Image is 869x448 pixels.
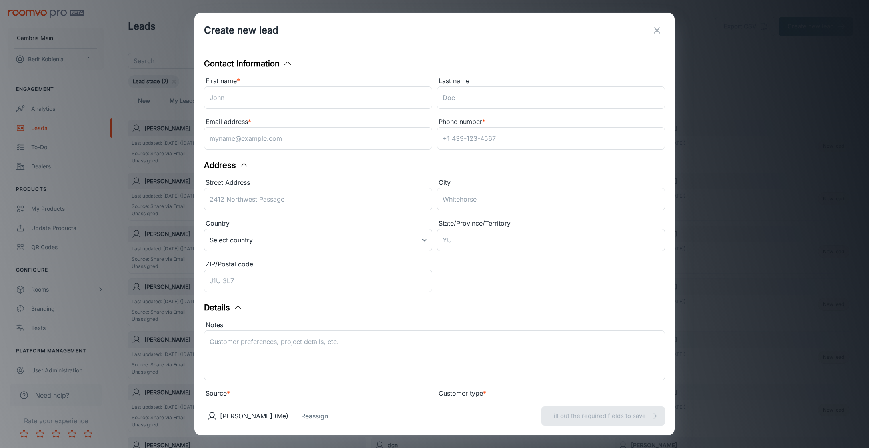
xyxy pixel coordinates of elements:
input: Whitehorse [437,188,665,210]
input: +1 439-123-4567 [437,127,665,150]
div: ZIP/Postal code [204,259,432,270]
div: City [437,178,665,188]
input: Doe [437,86,665,109]
input: John [204,86,432,109]
button: Details [204,302,243,314]
button: Contact Information [204,58,292,70]
button: exit [649,22,665,38]
div: Select country [204,229,432,251]
input: YU [437,229,665,251]
div: State/Province/Territory [437,218,665,229]
div: First name [204,76,432,86]
button: Reassign [301,411,328,421]
div: Last name [437,76,665,86]
div: Notes [204,320,665,330]
input: 2412 Northwest Passage [204,188,432,210]
div: Customer type [437,388,665,399]
div: Phone number [437,117,665,127]
h1: Create new lead [204,23,278,38]
div: Country [204,218,432,229]
div: Street Address [204,178,432,188]
p: [PERSON_NAME] (Me) [220,411,288,421]
input: J1U 3L7 [204,270,432,292]
div: Email address [204,117,432,127]
div: Source [204,388,432,399]
input: myname@example.com [204,127,432,150]
button: Address [204,159,249,171]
